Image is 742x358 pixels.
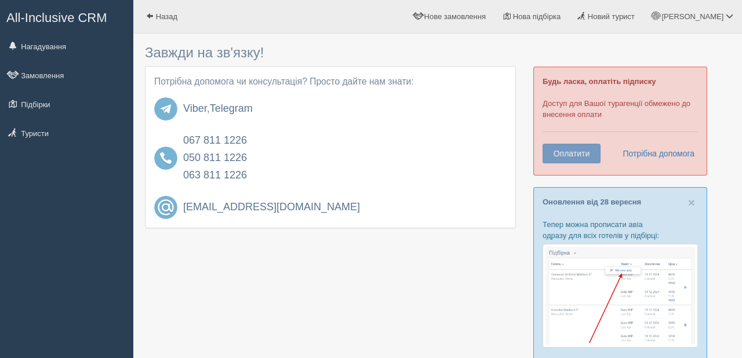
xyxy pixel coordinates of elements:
a: 063 811 1226 [183,169,247,181]
b: Будь ласка, оплатіть підписку [543,77,656,86]
a: Оновлення від 28 вересня [543,198,641,206]
a: All-Inclusive CRM [1,1,133,32]
p: Потрібна допомога чи консультація? Просто дайте нам знати: [154,75,507,89]
img: %D0%BF%D1%96%D0%B4%D0%B1%D1%96%D1%80%D0%BA%D0%B0-%D0%B0%D0%B2%D1%96%D0%B0-1-%D1%81%D1%80%D0%BC-%D... [543,244,698,348]
div: Доступ для Вашої турагенції обмежено до внесення оплати [533,67,707,176]
span: Назад [156,12,177,21]
a: 050 811 1226 [183,152,247,163]
a: [EMAIL_ADDRESS][DOMAIN_NAME] [183,202,507,213]
a: Потрібна допомога [615,144,695,163]
span: All-Inclusive CRM [6,10,107,25]
button: Close [688,196,695,209]
a: Telegram [210,103,253,114]
a: Viber [183,103,207,114]
img: telegram.svg [154,97,177,120]
span: [PERSON_NAME] [661,12,723,21]
p: Тепер можна прописати авіа одразу для всіх готелів у підбірці: [543,219,698,241]
span: Нова підбірка [513,12,561,21]
button: Оплатити [543,144,601,163]
span: Новий турист [588,12,635,21]
a: 067 811 1226 [183,134,247,146]
h4: , [183,103,507,115]
h3: Завжди на зв'язку! [145,45,516,60]
img: phone-1055012.svg [154,147,177,170]
img: email.svg [154,196,177,219]
span: Нове замовлення [424,12,486,21]
span: × [688,196,695,209]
